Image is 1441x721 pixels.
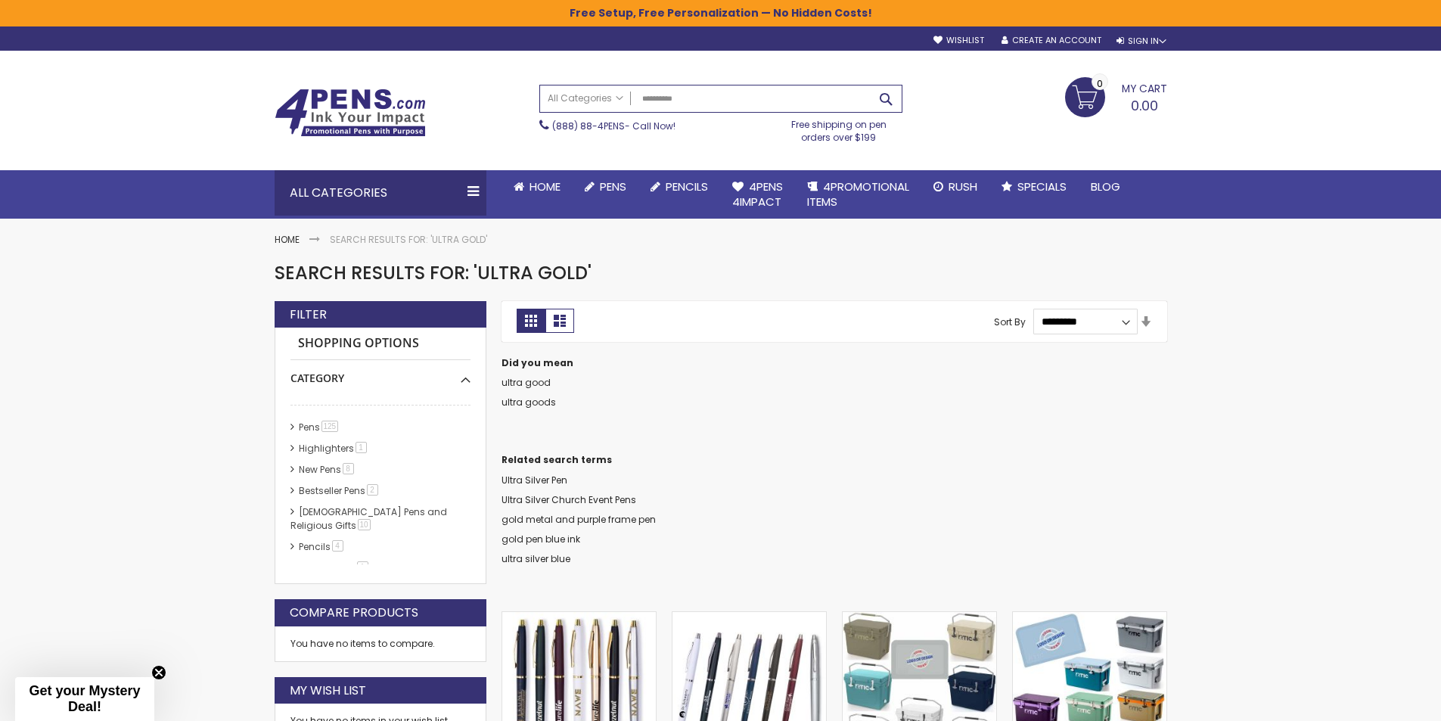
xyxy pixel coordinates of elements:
a: Pencils [638,170,720,204]
a: Pens125 [295,421,344,434]
a: Home [502,170,573,204]
a: Highlighters1 [295,442,372,455]
a: Wishlist [933,35,984,46]
span: 0.00 [1131,96,1158,115]
span: Get your Mystery Deal! [29,683,140,714]
a: Branded RTIC 32 QT Ultra Light Cooler [1013,611,1166,624]
a: Ultra Silver Pen [502,474,567,486]
span: - Call Now! [552,120,675,132]
a: gold metal and purple frame pen [502,513,656,526]
div: You have no items to compare. [275,626,486,662]
a: Ultra Silver Pen [672,611,826,624]
div: All Categories [275,170,486,216]
a: Bestseller Pens2 [295,484,384,497]
a: New Pens8 [295,463,359,476]
strong: Compare Products [290,604,418,621]
span: 10 [358,519,371,530]
a: Pencils4 [295,540,349,553]
strong: Grid [517,309,545,333]
span: Pens [600,179,626,194]
span: 8 [343,463,354,474]
a: [DEMOGRAPHIC_DATA] Pens and Religious Gifts10 [290,505,447,532]
span: Pencils [666,179,708,194]
img: 4Pens Custom Pens and Promotional Products [275,89,426,137]
a: ultra good [502,376,551,389]
span: 2 [367,484,378,496]
a: 0.00 0 [1065,77,1167,115]
span: 125 [321,421,339,432]
button: Close teaser [151,665,166,680]
span: Home [530,179,561,194]
a: All Categories [540,85,631,110]
span: 4 [332,540,343,552]
a: hp-featured1 [295,561,374,574]
strong: Shopping Options [290,328,470,360]
a: Rush [921,170,989,204]
span: 4PROMOTIONAL ITEMS [807,179,909,210]
span: 0 [1097,76,1103,91]
span: Blog [1091,179,1120,194]
iframe: Google Customer Reviews [1316,680,1441,721]
span: All Categories [548,92,623,104]
span: 1 [357,561,368,573]
div: Get your Mystery Deal!Close teaser [15,677,154,721]
a: Personalized RTIC 20 QT Ultra Tough Cooler [843,611,996,624]
div: Sign In [1116,36,1166,47]
a: Ultra Gold Pen [502,611,656,624]
a: Pens [573,170,638,204]
label: Sort By [994,315,1026,328]
span: 1 [356,442,367,453]
a: Specials [989,170,1079,204]
a: Blog [1079,170,1132,204]
a: Create an Account [1002,35,1101,46]
a: 4PROMOTIONALITEMS [795,170,921,219]
a: 4Pens4impact [720,170,795,219]
span: Rush [949,179,977,194]
a: ultra goods [502,396,556,409]
a: Ultra Silver Church Event Pens [502,493,636,506]
dt: Did you mean [502,357,1167,369]
a: gold pen blue ink [502,533,580,545]
span: Specials [1017,179,1067,194]
a: Home [275,233,300,246]
a: (888) 88-4PENS [552,120,625,132]
div: Category [290,360,470,386]
strong: Search results for: 'ultra gold' [330,233,487,246]
span: 4Pens 4impact [732,179,783,210]
a: ultra silver blue [502,552,570,565]
dt: Related search terms [502,454,1167,466]
strong: Filter [290,306,327,323]
span: Search results for: 'ultra gold' [275,260,592,285]
strong: My Wish List [290,682,366,699]
div: Free shipping on pen orders over $199 [775,113,902,143]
